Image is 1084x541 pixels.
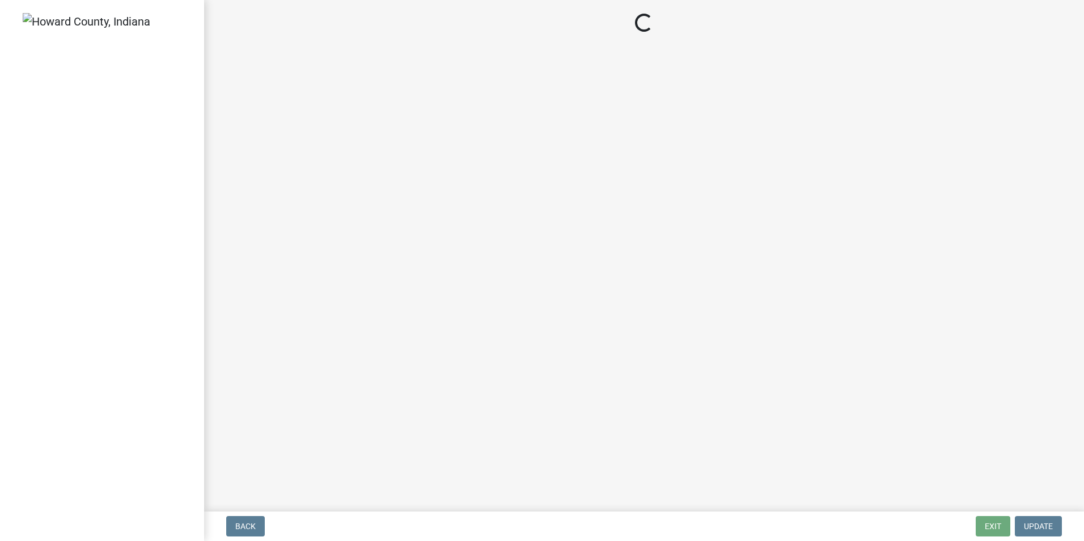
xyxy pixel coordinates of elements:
[226,516,265,536] button: Back
[976,516,1010,536] button: Exit
[1015,516,1062,536] button: Update
[23,13,150,30] img: Howard County, Indiana
[1024,522,1053,531] span: Update
[235,522,256,531] span: Back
